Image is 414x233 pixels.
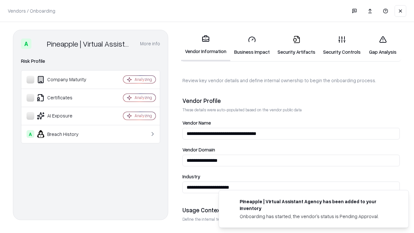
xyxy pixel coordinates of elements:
p: These details were auto-populated based on the vendor public data [182,107,400,113]
div: Pineapple | Virtual Assistant Agency has been added to your inventory [240,198,393,212]
a: Vendor Information [181,30,230,61]
div: Pineapple | Virtual Assistant Agency [47,39,132,49]
div: A [21,39,31,49]
div: Analyzing [135,95,152,100]
div: Analyzing [135,113,152,118]
div: Onboarding has started, the vendor's status is Pending Approval. [240,213,393,220]
button: More info [140,38,160,50]
a: Gap Analysis [365,30,401,61]
img: trypineapple.com [227,198,234,206]
div: AI Exposure [27,112,104,120]
div: Company Maturity [27,76,104,83]
div: Certificates [27,94,104,102]
label: Vendor Domain [182,147,400,152]
div: Analyzing [135,77,152,82]
label: Vendor Name [182,120,400,125]
a: Security Artifacts [274,30,319,61]
div: Risk Profile [21,57,160,65]
img: Pineapple | Virtual Assistant Agency [34,39,44,49]
div: A [27,130,34,138]
p: Define the internal team and reason for using this vendor. This helps assess business relevance a... [182,216,400,222]
a: Business Impact [230,30,274,61]
a: Security Controls [319,30,365,61]
div: Vendor Profile [182,97,400,105]
div: Usage Context [182,206,400,214]
p: Vendors / Onboarding [8,7,55,14]
label: Industry [182,174,400,179]
p: Review key vendor details and define internal ownership to begin the onboarding process. [182,77,400,84]
div: Breach History [27,130,104,138]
